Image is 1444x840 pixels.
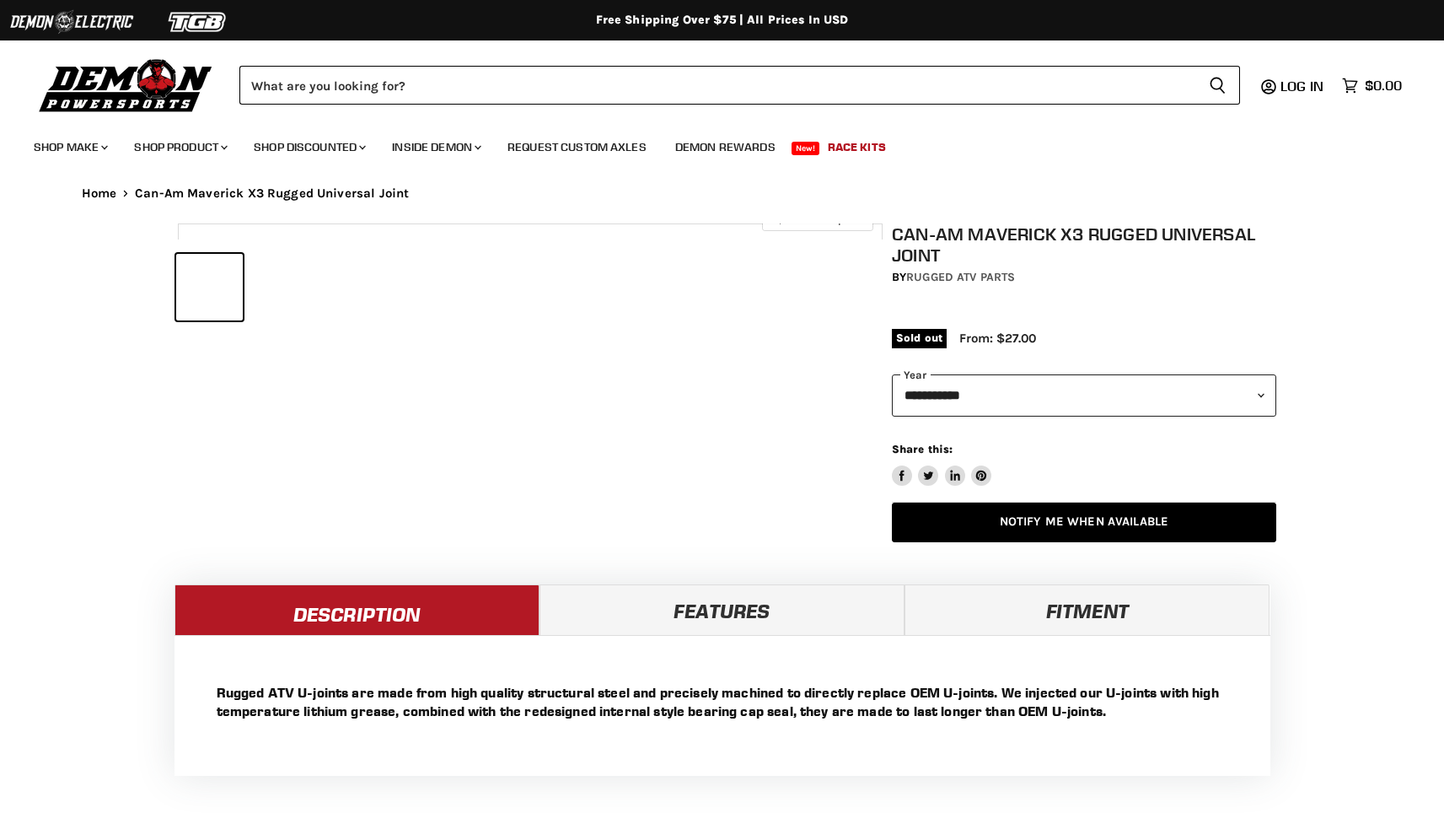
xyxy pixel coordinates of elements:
span: Can-Am Maverick X3 Rugged Universal Joint [135,186,409,201]
a: Fitment [905,584,1270,635]
a: Log in [1273,78,1334,94]
input: Search [239,66,1195,105]
a: Home [82,186,117,201]
nav: Breadcrumbs [48,186,1397,201]
img: TGB Logo 2 [135,6,261,38]
p: Rugged ATV U-joints are made from high quality structural steel and precisely machined to directl... [217,683,1228,720]
ul: Main menu [21,123,1398,164]
span: From: $27.00 [959,331,1036,346]
h1: Can-Am Maverick X3 Rugged Universal Joint [892,223,1276,266]
span: $0.00 [1365,78,1402,94]
a: $0.00 [1334,73,1410,98]
span: Sold out [892,329,947,347]
div: Free Shipping Over $75 | All Prices In USD [48,13,1397,28]
img: Demon Electric Logo 2 [8,6,135,38]
a: Request Custom Axles [495,130,659,164]
span: Log in [1280,78,1323,94]
a: Race Kits [815,130,899,164]
div: by [892,268,1276,287]
a: Rugged ATV Parts [906,270,1015,284]
a: Inside Demon [379,130,491,164]
a: Shop Discounted [241,130,376,164]
form: Product [239,66,1240,105]
a: Shop Product [121,130,238,164]
span: Click to expand [770,213,864,225]
a: Notify Me When Available [892,503,1276,542]
a: Shop Make [21,130,118,164]
aside: Share this: [892,442,992,487]
a: Demon Rewards [663,130,788,164]
span: Share this: [892,443,953,455]
button: Search [1195,66,1240,105]
select: year [892,374,1276,416]
button: IMAGE thumbnail [176,254,243,320]
a: Description [174,584,539,635]
a: Features [539,584,905,635]
img: Demon Powersports [34,55,218,115]
span: New! [792,142,820,155]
